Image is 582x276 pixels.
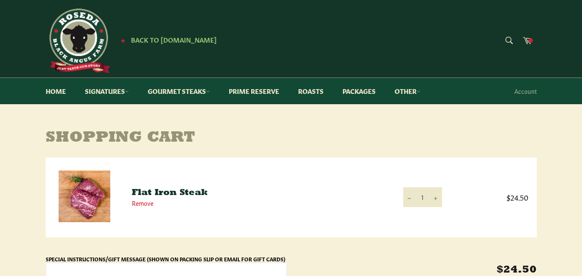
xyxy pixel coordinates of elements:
[139,78,218,104] a: Gourmet Steaks
[46,130,537,147] h1: Shopping Cart
[59,171,110,222] img: Flat Iron Steak
[289,78,332,104] a: Roasts
[386,78,429,104] a: Other
[220,78,288,104] a: Prime Reserve
[334,78,384,104] a: Packages
[121,37,125,43] span: ★
[403,187,416,207] button: Reduce item quantity by one
[37,78,75,104] a: Home
[429,187,442,207] button: Increase item quantity by one
[46,255,285,262] label: Special Instructions/Gift Message (Shown on Packing Slip or Email for Gift Cards)
[76,78,137,104] a: Signatures
[132,198,153,207] a: Remove
[510,78,541,104] a: Account
[132,189,208,197] a: Flat Iron Steak
[116,37,217,43] a: ★ Back to [DOMAIN_NAME]
[131,35,217,44] span: Back to [DOMAIN_NAME]
[46,9,110,73] img: Roseda Beef
[459,192,528,202] span: $24.50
